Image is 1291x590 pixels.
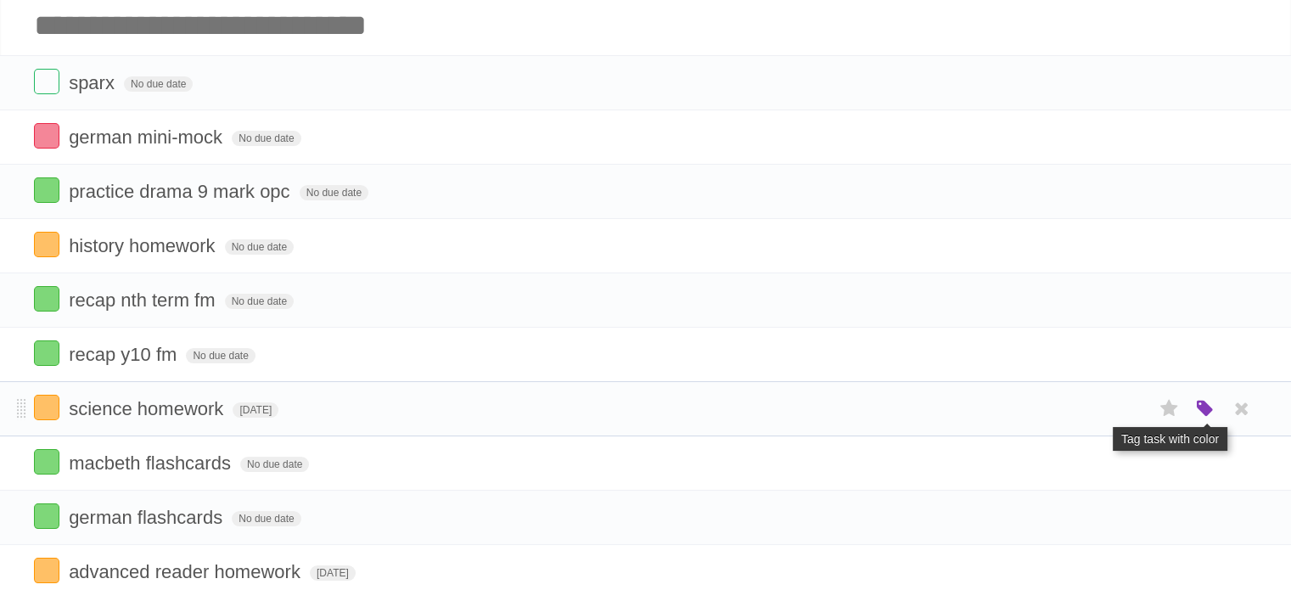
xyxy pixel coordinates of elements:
label: Done [34,69,59,94]
span: [DATE] [310,565,356,581]
span: No due date [232,511,300,526]
label: Done [34,123,59,149]
span: advanced reader homework [69,561,305,582]
span: german mini-mock [69,126,227,148]
span: recap nth term fm [69,289,219,311]
span: No due date [300,185,368,200]
span: No due date [225,294,294,309]
span: german flashcards [69,507,227,528]
span: practice drama 9 mark opc [69,181,294,202]
span: No due date [232,131,300,146]
label: Done [34,340,59,366]
span: No due date [186,348,255,363]
label: Done [34,232,59,257]
span: No due date [240,457,309,472]
span: recap y10 fm [69,344,181,365]
label: Star task [1153,395,1186,423]
label: Done [34,449,59,475]
span: [DATE] [233,402,278,418]
span: No due date [124,76,193,92]
label: Done [34,558,59,583]
label: Done [34,177,59,203]
label: Done [34,503,59,529]
span: history homework [69,235,219,256]
span: No due date [225,239,294,255]
label: Done [34,286,59,312]
span: macbeth flashcards [69,452,235,474]
span: sparx [69,72,119,93]
label: Done [34,395,59,420]
span: science homework [69,398,227,419]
